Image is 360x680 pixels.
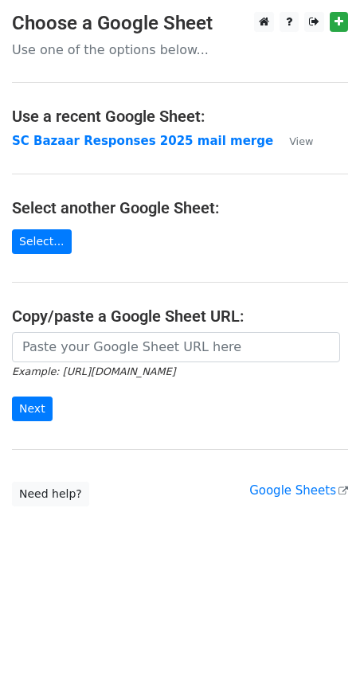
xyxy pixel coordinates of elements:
small: Example: [URL][DOMAIN_NAME] [12,365,175,377]
h4: Use a recent Google Sheet: [12,107,348,126]
h4: Copy/paste a Google Sheet URL: [12,307,348,326]
a: Need help? [12,482,89,506]
a: Select... [12,229,72,254]
input: Paste your Google Sheet URL here [12,332,340,362]
a: SC Bazaar Responses 2025 mail merge [12,134,273,148]
p: Use one of the options below... [12,41,348,58]
a: Google Sheets [249,483,348,498]
small: View [289,135,313,147]
a: View [273,134,313,148]
h3: Choose a Google Sheet [12,12,348,35]
h4: Select another Google Sheet: [12,198,348,217]
input: Next [12,397,53,421]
